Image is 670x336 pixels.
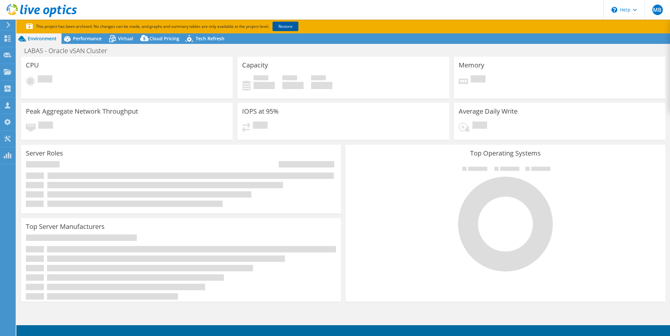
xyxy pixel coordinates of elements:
[73,35,102,42] span: Performance
[350,150,661,157] h3: Top Operating Systems
[282,75,297,82] span: Free
[196,35,224,42] span: Tech Refresh
[459,108,518,115] h3: Average Daily Write
[242,62,268,69] h3: Capacity
[472,121,487,130] span: Pending
[26,23,347,30] p: This project has been archived. No changes can be made, and graphs and summary tables are only av...
[254,75,268,82] span: Used
[21,47,117,54] h1: LABAS - Oracle vSAN Cluster
[118,35,133,42] span: Virtual
[311,82,332,89] h4: 0 GiB
[26,108,138,115] h3: Peak Aggregate Network Throughput
[273,22,298,31] a: Restore
[254,82,275,89] h4: 0 GiB
[253,121,268,130] span: Pending
[26,62,39,69] h3: CPU
[28,35,57,42] span: Environment
[26,223,105,230] h3: Top Server Manufacturers
[611,7,617,13] svg: \n
[282,82,304,89] h4: 0 GiB
[38,75,52,84] span: Pending
[311,75,326,82] span: Total
[26,150,63,157] h3: Server Roles
[652,5,663,15] span: MB
[38,121,53,130] span: Pending
[150,35,179,42] span: Cloud Pricing
[459,62,484,69] h3: Memory
[242,108,279,115] h3: IOPS at 95%
[471,75,485,84] span: Pending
